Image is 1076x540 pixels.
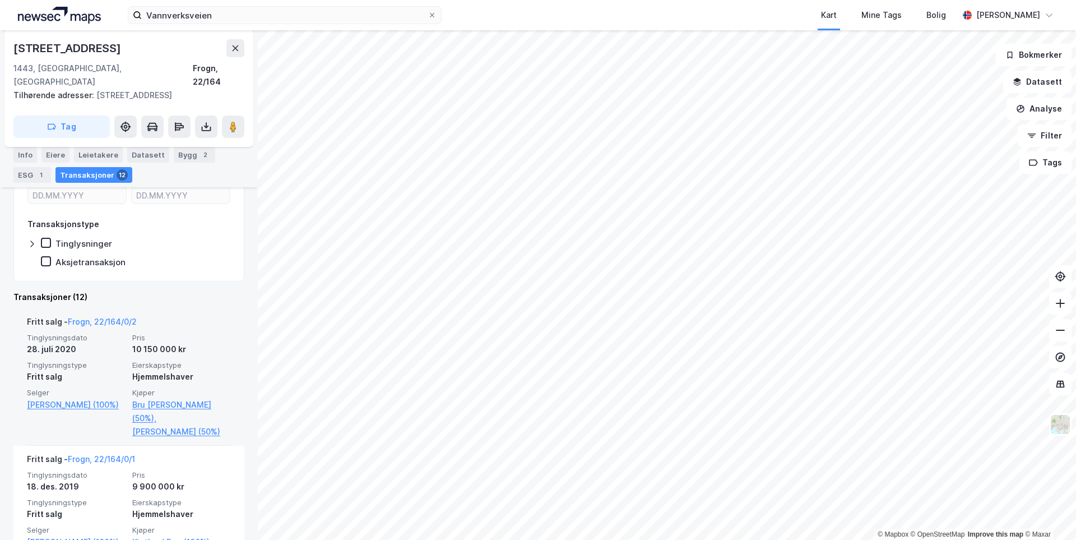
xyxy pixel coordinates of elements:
span: Tinglysningstype [27,498,126,507]
div: Hjemmelshaver [132,507,231,521]
button: Datasett [1003,71,1072,93]
div: 10 150 000 kr [132,343,231,356]
a: Improve this map [968,530,1023,538]
a: Frogn, 22/164/0/2 [68,317,137,326]
img: logo.a4113a55bc3d86da70a041830d287a7e.svg [18,7,101,24]
input: DD.MM.YYYY [28,187,126,204]
span: Tinglysningsdato [27,470,126,480]
div: Kontrollprogram for chat [1020,486,1076,540]
div: Hjemmelshaver [132,370,231,384]
span: Selger [27,388,126,398]
span: Eierskapstype [132,361,231,370]
a: [PERSON_NAME] (100%) [27,398,126,412]
a: Mapbox [878,530,908,538]
span: Selger [27,525,126,535]
button: Analyse [1007,98,1072,120]
div: 2 [200,149,211,160]
div: Frogn, 22/164 [193,62,244,89]
div: [STREET_ADDRESS] [13,89,235,102]
span: Tinglysningstype [27,361,126,370]
span: Pris [132,333,231,343]
div: Fritt salg - [27,453,135,470]
div: Bolig [926,8,946,22]
div: [PERSON_NAME] [976,8,1040,22]
div: Leietakere [74,147,123,163]
span: Kjøper [132,388,231,398]
a: [PERSON_NAME] (50%) [132,425,231,439]
div: Transaksjonstype [27,218,99,231]
input: DD.MM.YYYY [132,187,230,204]
div: Datasett [127,147,169,163]
button: Tags [1019,151,1072,174]
div: 1 [35,169,47,181]
div: Fritt salg [27,507,126,521]
img: Z [1050,414,1071,435]
div: Fritt salg [27,370,126,384]
button: Bokmerker [996,44,1072,66]
a: OpenStreetMap [911,530,965,538]
span: Pris [132,470,231,480]
a: Bru [PERSON_NAME] (50%), [132,398,231,425]
span: Kjøper [132,525,231,535]
a: Frogn, 22/164/0/1 [68,454,135,464]
div: Transaksjoner (12) [13,290,244,304]
span: Tilhørende adresser: [13,90,96,100]
div: [STREET_ADDRESS] [13,39,123,57]
div: Transaksjoner [55,167,132,183]
div: ESG [13,167,51,183]
div: 9 900 000 kr [132,480,231,493]
div: 28. juli 2020 [27,343,126,356]
div: Kart [821,8,837,22]
span: Eierskapstype [132,498,231,507]
div: 18. des. 2019 [27,480,126,493]
div: Info [13,147,37,163]
span: Tinglysningsdato [27,333,126,343]
div: Aksjetransaksjon [55,257,126,267]
div: Mine Tags [861,8,902,22]
div: Tinglysninger [55,238,112,249]
div: Eiere [41,147,69,163]
button: Filter [1018,124,1072,147]
div: Fritt salg - [27,315,137,333]
input: Søk på adresse, matrikkel, gårdeiere, leietakere eller personer [142,7,428,24]
div: 1443, [GEOGRAPHIC_DATA], [GEOGRAPHIC_DATA] [13,62,193,89]
div: Bygg [174,147,215,163]
iframe: Chat Widget [1020,486,1076,540]
div: 12 [117,169,128,181]
button: Tag [13,116,110,138]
